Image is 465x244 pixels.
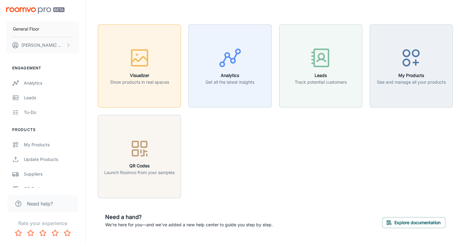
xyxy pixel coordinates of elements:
[61,227,73,239] button: Rate 5 star
[377,72,445,79] h6: My Products
[104,162,175,169] h6: QR Codes
[6,21,79,37] button: General Floor
[104,169,175,176] p: Launch Roomvo from your samples
[24,227,37,239] button: Rate 2 star
[205,72,254,79] h6: Analytics
[12,227,24,239] button: Rate 1 star
[370,63,453,69] a: My ProductsSee and manage all your products
[110,79,169,86] p: Show products in real spaces
[24,171,79,177] div: Suppliers
[382,217,445,228] button: Explore documentation
[24,185,79,192] div: QR Codes
[188,24,271,107] button: AnalyticsGet all the latest insights
[24,80,79,86] div: Analytics
[37,227,49,239] button: Rate 3 star
[5,220,80,227] p: Rate your experience
[105,221,273,228] p: We're here for you—and we've added a new help center to guide you step by step.
[382,219,445,225] a: Explore documentation
[205,79,254,86] p: Get all the latest insights
[13,26,39,32] p: General Floor
[370,24,453,107] button: My ProductsSee and manage all your products
[24,156,79,163] div: Update Products
[6,37,79,53] button: [PERSON_NAME] Olchowy [PERSON_NAME]
[98,24,181,107] button: VisualizerShow products in real spaces
[24,94,79,101] div: Leads
[279,63,362,69] a: LeadsTrack potential customers
[295,72,347,79] h6: Leads
[377,79,445,86] p: See and manage all your products
[98,153,181,159] a: QR CodesLaunch Roomvo from your samples
[21,42,65,49] p: [PERSON_NAME] Olchowy [PERSON_NAME]
[105,213,273,221] h6: Need a hand?
[98,115,181,198] button: QR CodesLaunch Roomvo from your samples
[24,109,79,116] div: To-do
[110,72,169,79] h6: Visualizer
[279,24,362,107] button: LeadsTrack potential customers
[24,141,79,148] div: My Products
[27,200,53,207] span: Need help?
[6,7,65,14] img: Roomvo PRO Beta
[188,63,271,69] a: AnalyticsGet all the latest insights
[49,227,61,239] button: Rate 4 star
[295,79,347,86] p: Track potential customers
